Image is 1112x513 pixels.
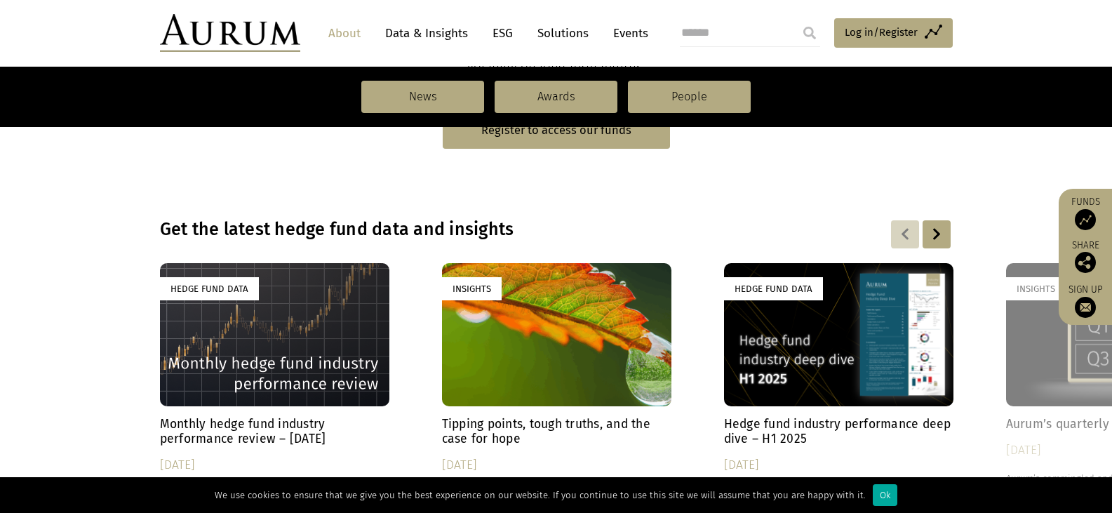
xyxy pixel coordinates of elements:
[321,20,368,46] a: About
[160,14,300,52] img: Aurum
[530,20,596,46] a: Solutions
[160,277,259,300] div: Hedge Fund Data
[160,455,389,475] div: [DATE]
[724,455,953,475] div: [DATE]
[724,277,823,300] div: Hedge Fund Data
[361,81,484,113] a: News
[1006,277,1066,300] div: Insights
[796,19,824,47] input: Submit
[442,277,502,300] div: Insights
[442,455,671,475] div: [DATE]
[442,417,671,446] h4: Tipping points, tough truths, and the case for hope
[378,20,475,46] a: Data & Insights
[1066,241,1105,273] div: Share
[495,81,617,113] a: Awards
[160,219,772,240] h3: Get the latest hedge fund data and insights
[160,417,389,446] h4: Monthly hedge fund industry performance review – [DATE]
[606,20,648,46] a: Events
[443,113,670,149] a: Register to access our funds
[628,81,751,113] a: People
[834,18,953,48] a: Log in/Register
[1075,297,1096,318] img: Sign up to our newsletter
[873,484,897,506] div: Ok
[1075,209,1096,230] img: Access Funds
[1075,252,1096,273] img: Share this post
[1066,196,1105,230] a: Funds
[845,24,918,41] span: Log in/Register
[724,417,953,446] h4: Hedge fund industry performance deep dive – H1 2025
[1066,284,1105,318] a: Sign up
[485,20,520,46] a: ESG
